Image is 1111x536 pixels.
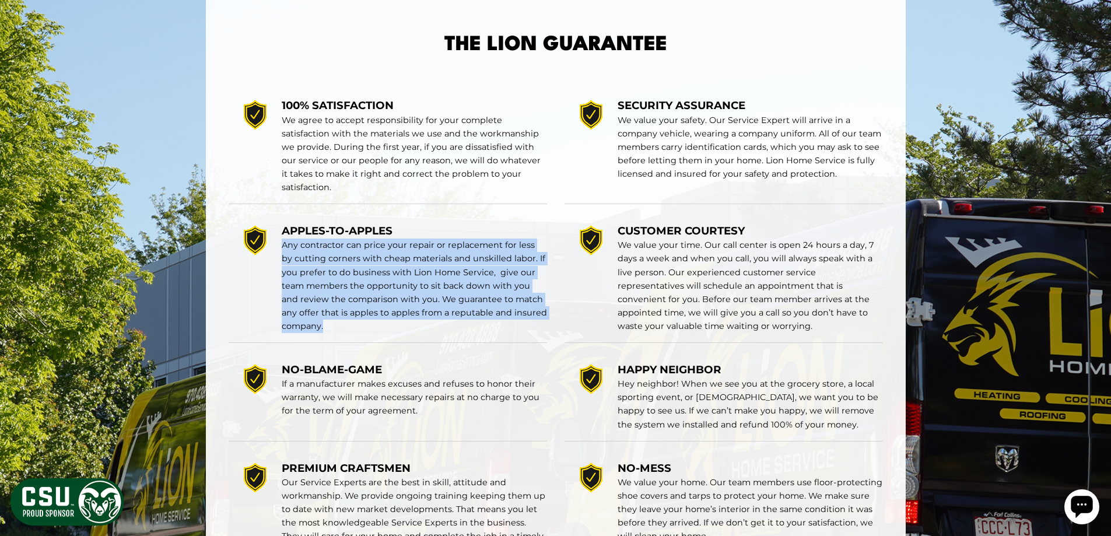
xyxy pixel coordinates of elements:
[618,99,745,112] span: SECURITY ASSURANCE
[5,5,40,40] div: Open chat widget
[282,461,411,475] span: PREMIUM CRAFTSMEN
[282,363,382,376] span: NO-BLAME-GAME
[618,377,883,431] p: Hey neighbor! When we see you at the grocery store, a local sporting event, or [DEMOGRAPHIC_DATA]...
[282,224,392,237] span: APPLES-TO-APPLES
[9,477,125,527] img: CSU Sponsor Badge
[282,99,394,112] span: 100% SATISFACTION
[282,239,547,332] p: Any contractor can price your repair or replacement for less by cutting corners with cheap materi...
[618,114,883,181] p: We value your safety. Our Service Expert will arrive in a company vehicle, wearing a company unif...
[618,461,671,475] span: NO-MESS
[282,377,547,418] p: If a manufacturer makes excuses and refuses to honor their warranty, we will make necessary repai...
[618,224,745,237] span: CUSTOMER COURTESY
[618,363,721,376] span: HAPPY NEIGHBOR
[282,114,547,194] p: We agree to accept responsibility for your complete satisfaction with the materials we use and th...
[618,239,883,332] p: We value your time. Our call center is open 24 hours a day, 7 days a week and when you call, you ...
